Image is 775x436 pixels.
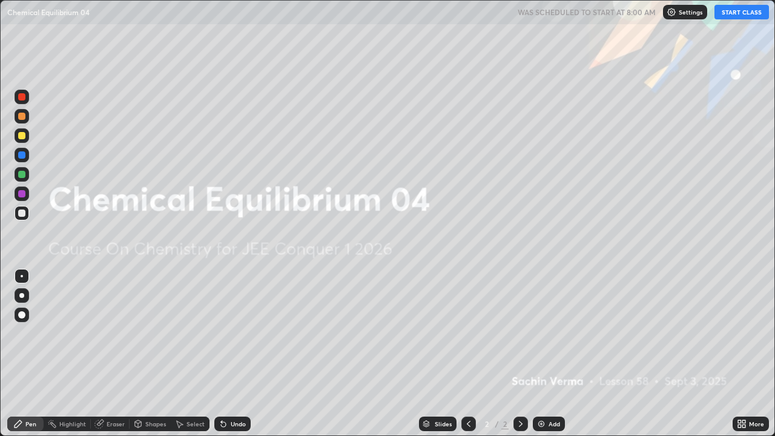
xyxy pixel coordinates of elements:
[145,421,166,427] div: Shapes
[749,421,764,427] div: More
[435,421,452,427] div: Slides
[59,421,86,427] div: Highlight
[667,7,676,17] img: class-settings-icons
[536,419,546,429] img: add-slide-button
[518,7,656,18] h5: WAS SCHEDULED TO START AT 8:00 AM
[231,421,246,427] div: Undo
[549,421,560,427] div: Add
[495,420,499,428] div: /
[25,421,36,427] div: Pen
[679,9,702,15] p: Settings
[186,421,205,427] div: Select
[7,7,90,17] p: Chemical Equilibrium 04
[107,421,125,427] div: Eraser
[481,420,493,428] div: 2
[714,5,769,19] button: START CLASS
[501,418,509,429] div: 2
